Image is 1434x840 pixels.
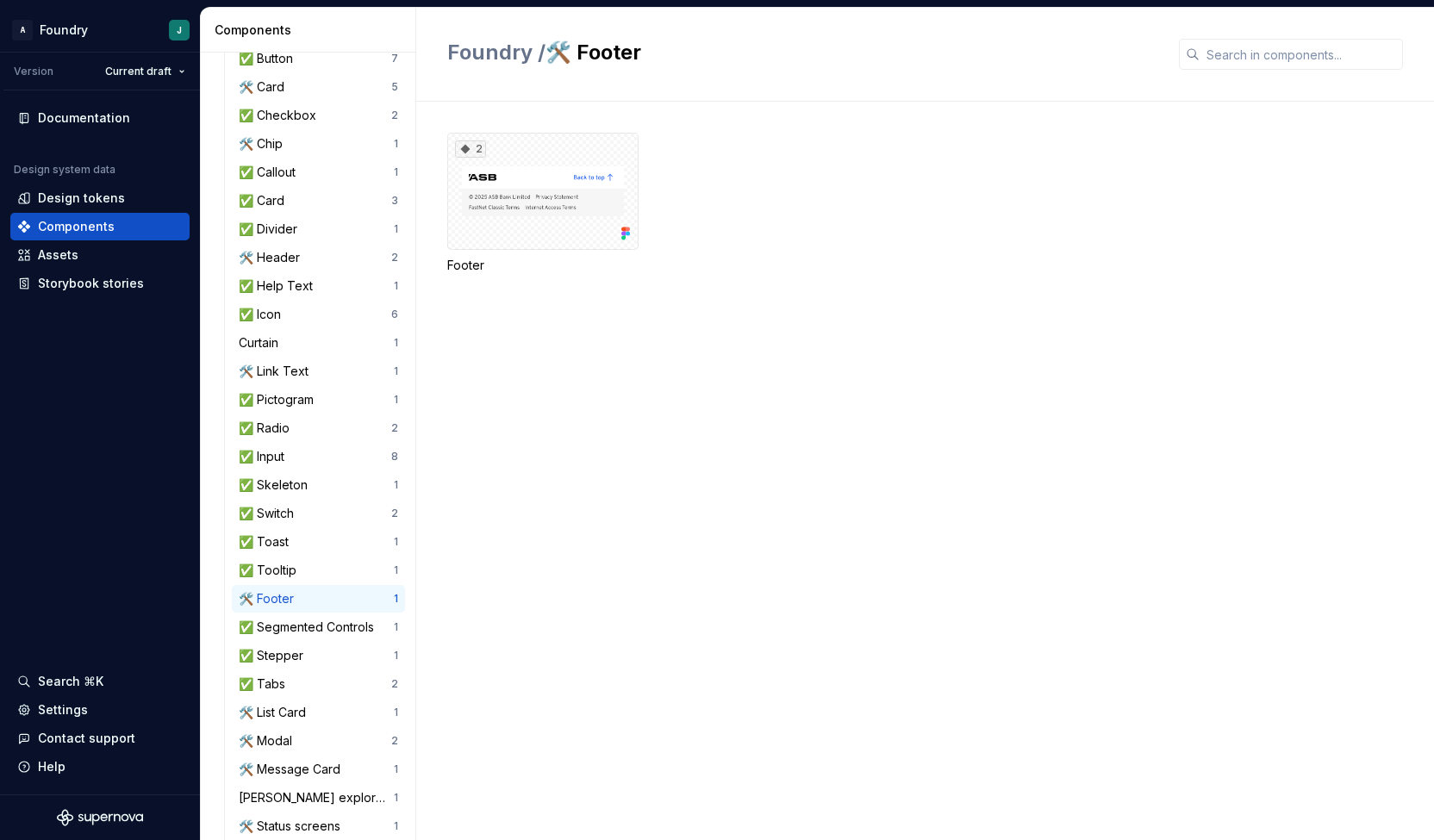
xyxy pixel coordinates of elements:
[239,647,310,664] div: ✅ Stepper
[38,730,135,747] div: Contact support
[391,677,398,691] div: 2
[232,215,405,243] a: ✅ Divider1
[239,761,347,778] div: 🛠️ Message Card
[447,39,1158,66] h2: 🛠️ Footer
[239,619,381,636] div: ✅ Segmented Controls
[394,535,398,549] div: 1
[239,221,304,238] div: ✅ Divider
[232,272,405,300] a: ✅ Help Text1
[232,500,405,527] a: ✅ Switch2
[10,213,190,240] a: Components
[391,507,398,520] div: 2
[105,65,171,78] span: Current draft
[232,159,405,186] a: ✅ Callout1
[38,673,103,690] div: Search ⌘K
[394,393,398,407] div: 1
[10,184,190,212] a: Design tokens
[10,270,190,297] a: Storybook stories
[10,725,190,752] button: Contact support
[3,11,196,48] button: AFoundryJ
[38,275,144,292] div: Storybook stories
[239,562,303,579] div: ✅ Tooltip
[232,358,405,385] a: 🛠️ Link Text1
[391,52,398,65] div: 7
[215,22,408,39] div: Components
[455,140,486,158] div: 2
[1200,39,1403,70] input: Search in components...
[10,696,190,724] a: Settings
[239,391,321,408] div: ✅ Pictogram
[232,244,405,271] a: 🛠️ Header2
[239,448,291,465] div: ✅ Input
[232,727,405,755] a: 🛠️ Modal2
[232,784,405,812] a: [PERSON_NAME] exploration1
[394,819,398,833] div: 1
[239,590,301,607] div: 🛠️ Footer
[447,133,639,274] div: 2Footer
[232,613,405,641] a: ✅ Segmented Controls1
[239,50,300,67] div: ✅ Button
[232,642,405,669] a: ✅ Stepper1
[232,301,405,328] a: ✅ Icon6
[239,107,323,124] div: ✅ Checkbox
[239,334,285,352] div: Curtain
[38,246,78,264] div: Assets
[232,443,405,470] a: ✅ Input8
[239,533,296,551] div: ✅ Toast
[239,249,307,266] div: 🛠️ Header
[14,163,115,177] div: Design system data
[239,277,320,295] div: ✅ Help Text
[10,241,190,269] a: Assets
[232,45,405,72] a: ✅ Button7
[232,585,405,613] a: 🛠️ Footer1
[394,592,398,606] div: 1
[97,59,193,84] button: Current draft
[57,809,143,826] svg: Supernova Logo
[38,190,125,207] div: Design tokens
[12,20,33,40] div: A
[394,279,398,293] div: 1
[232,130,405,158] a: 🛠️ Chip1
[239,704,313,721] div: 🛠️ List Card
[394,706,398,719] div: 1
[239,818,347,835] div: 🛠️ Status screens
[232,812,405,840] a: 🛠️ Status screens1
[38,109,130,127] div: Documentation
[38,701,88,719] div: Settings
[239,420,296,437] div: ✅ Radio
[394,762,398,776] div: 1
[394,563,398,577] div: 1
[391,308,398,321] div: 6
[232,102,405,129] a: ✅ Checkbox2
[14,65,53,78] div: Version
[391,450,398,464] div: 8
[394,137,398,151] div: 1
[232,414,405,442] a: ✅ Radio2
[38,218,115,235] div: Components
[10,753,190,781] button: Help
[394,620,398,634] div: 1
[239,732,299,750] div: 🛠️ Modal
[232,756,405,783] a: 🛠️ Message Card1
[447,257,639,274] div: Footer
[239,135,290,152] div: 🛠️ Chip
[391,80,398,94] div: 5
[239,476,315,494] div: ✅ Skeleton
[10,668,190,695] button: Search ⌘K
[232,329,405,357] a: Curtain1
[232,386,405,414] a: ✅ Pictogram1
[239,789,394,806] div: [PERSON_NAME] exploration
[239,675,292,693] div: ✅ Tabs
[394,364,398,378] div: 1
[232,670,405,698] a: ✅ Tabs2
[394,222,398,236] div: 1
[391,251,398,264] div: 2
[394,649,398,663] div: 1
[394,336,398,350] div: 1
[232,73,405,101] a: 🛠️ Card5
[232,187,405,215] a: ✅ Card3
[239,505,301,522] div: ✅ Switch
[394,165,398,179] div: 1
[391,421,398,435] div: 2
[239,306,288,323] div: ✅ Icon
